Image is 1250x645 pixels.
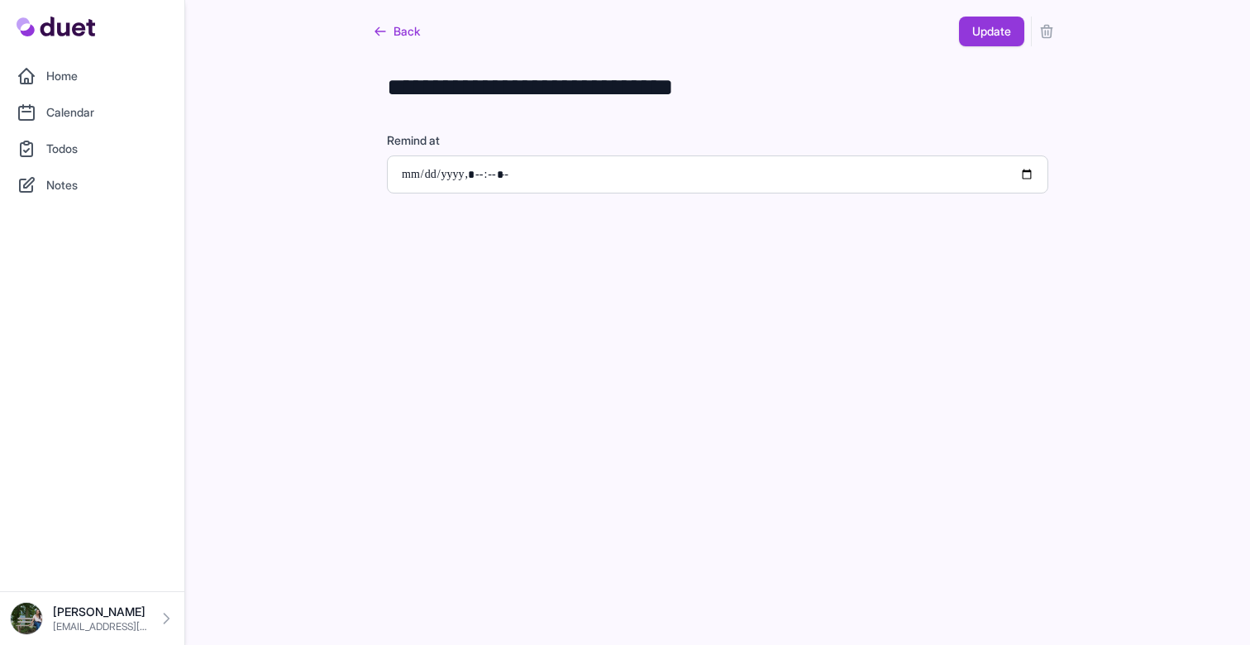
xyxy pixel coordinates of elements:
img: DSC08576_Original.jpeg [10,602,43,635]
label: Remind at [387,132,1048,149]
button: Update [959,17,1024,46]
a: Notes [10,169,174,202]
a: Home [10,60,174,93]
p: [EMAIL_ADDRESS][DOMAIN_NAME] [53,620,148,633]
a: Todos [10,132,174,165]
p: [PERSON_NAME] [53,604,148,620]
a: Back [374,17,420,46]
a: Calendar [10,96,174,129]
a: [PERSON_NAME] [EMAIL_ADDRESS][DOMAIN_NAME] [10,602,174,635]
